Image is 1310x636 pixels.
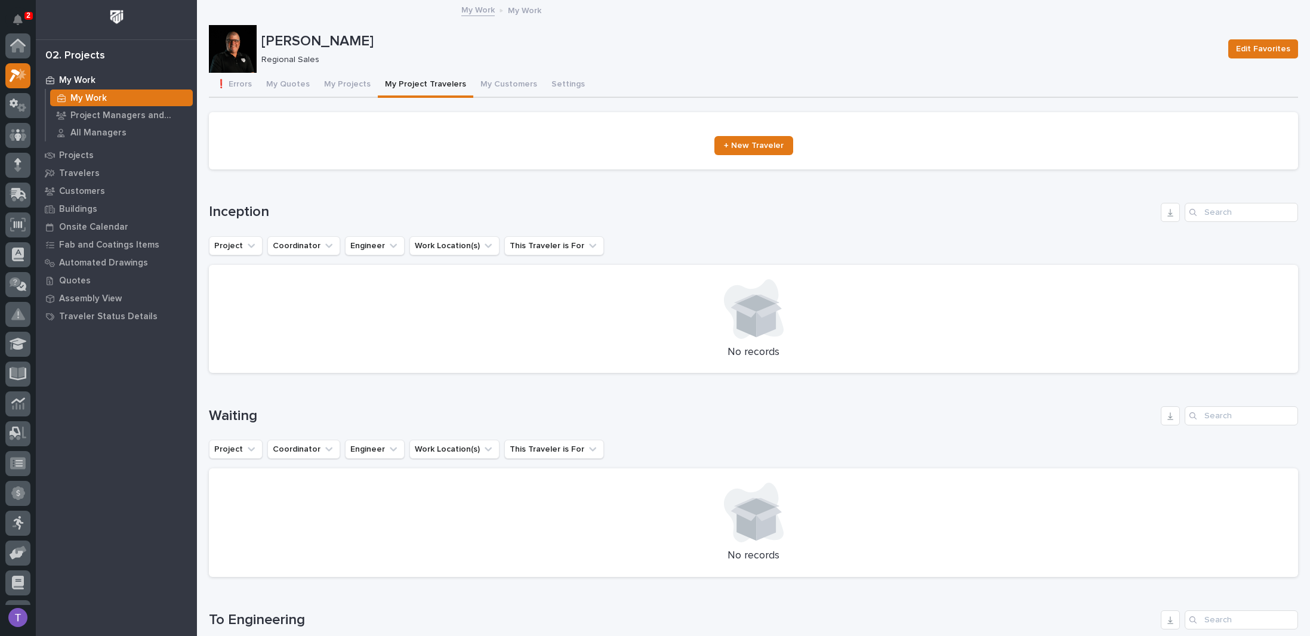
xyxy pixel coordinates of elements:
[36,182,197,200] a: Customers
[5,7,30,32] button: Notifications
[36,200,197,218] a: Buildings
[36,289,197,307] a: Assembly View
[70,93,107,104] p: My Work
[714,136,793,155] a: + New Traveler
[59,168,100,179] p: Travelers
[261,55,1214,65] p: Regional Sales
[345,236,405,255] button: Engineer
[261,33,1219,50] p: [PERSON_NAME]
[409,236,500,255] button: Work Location(s)
[508,3,541,16] p: My Work
[15,14,30,33] div: Notifications2
[59,75,95,86] p: My Work
[409,440,500,459] button: Work Location(s)
[59,204,97,215] p: Buildings
[504,440,604,459] button: This Traveler is For
[461,2,495,16] a: My Work
[209,203,1156,221] h1: Inception
[209,612,1156,629] h1: To Engineering
[504,236,604,255] button: This Traveler is For
[5,605,30,630] button: users-avatar
[544,73,592,98] button: Settings
[223,549,1284,563] p: No records
[378,73,473,98] button: My Project Travelers
[345,440,405,459] button: Engineer
[1236,42,1290,56] span: Edit Favorites
[1228,39,1298,58] button: Edit Favorites
[70,128,127,138] p: All Managers
[209,73,259,98] button: ❗ Errors
[45,50,105,63] div: 02. Projects
[59,276,91,286] p: Quotes
[46,89,197,106] a: My Work
[59,222,128,233] p: Onsite Calendar
[46,124,197,141] a: All Managers
[36,271,197,289] a: Quotes
[724,141,784,150] span: + New Traveler
[36,236,197,254] a: Fab and Coatings Items
[59,240,159,251] p: Fab and Coatings Items
[46,107,197,124] a: Project Managers and Engineers
[317,73,378,98] button: My Projects
[36,146,197,164] a: Projects
[36,254,197,271] a: Automated Drawings
[36,164,197,182] a: Travelers
[1185,406,1298,425] input: Search
[59,311,158,322] p: Traveler Status Details
[1185,610,1298,629] input: Search
[267,440,340,459] button: Coordinator
[1185,203,1298,222] input: Search
[59,294,122,304] p: Assembly View
[259,73,317,98] button: My Quotes
[209,407,1156,425] h1: Waiting
[59,258,148,268] p: Automated Drawings
[106,6,128,28] img: Workspace Logo
[36,71,197,89] a: My Work
[209,236,263,255] button: Project
[473,73,544,98] button: My Customers
[59,150,94,161] p: Projects
[36,307,197,325] a: Traveler Status Details
[223,346,1284,359] p: No records
[209,440,263,459] button: Project
[36,218,197,236] a: Onsite Calendar
[70,110,188,121] p: Project Managers and Engineers
[26,11,30,20] p: 2
[267,236,340,255] button: Coordinator
[59,186,105,197] p: Customers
